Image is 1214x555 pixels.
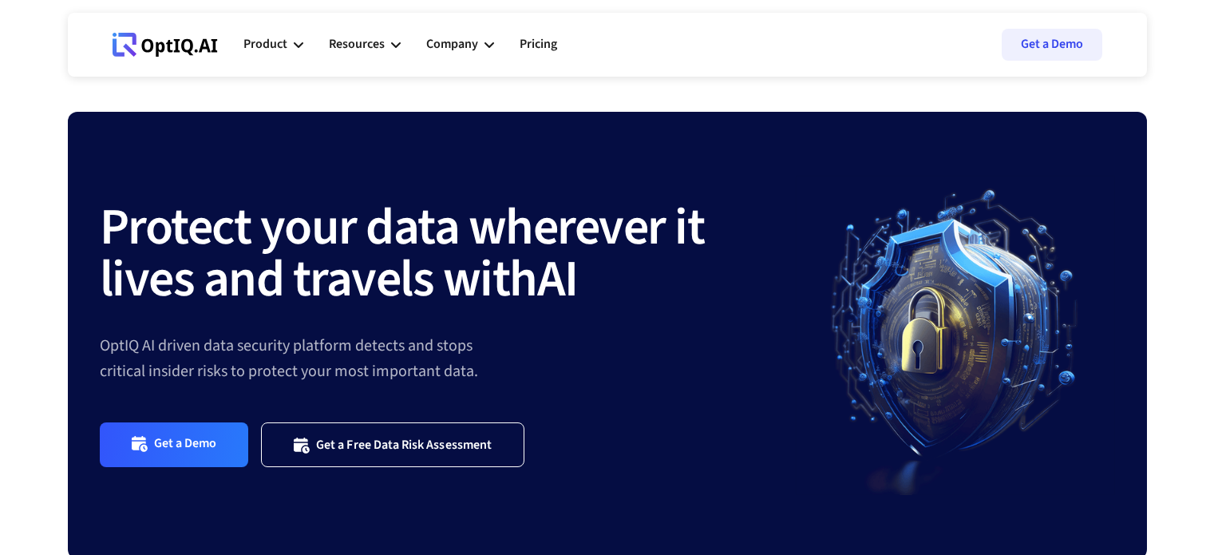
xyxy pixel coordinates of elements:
strong: Protect your data wherever it lives and travels with [100,191,705,316]
a: Webflow Homepage [113,21,218,69]
div: Company [426,21,494,69]
div: Get a Free Data Risk Assessment [316,437,492,453]
div: Resources [329,34,385,55]
a: Get a Demo [1002,29,1102,61]
a: Get a Demo [100,422,249,466]
div: Company [426,34,478,55]
div: Product [243,21,303,69]
a: Pricing [520,21,557,69]
div: Product [243,34,287,55]
a: Get a Free Data Risk Assessment [261,422,524,466]
div: Resources [329,21,401,69]
strong: AI [537,243,578,316]
div: Get a Demo [154,435,217,454]
div: OptIQ AI driven data security platform detects and stops critical insider risks to protect your m... [100,333,796,384]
